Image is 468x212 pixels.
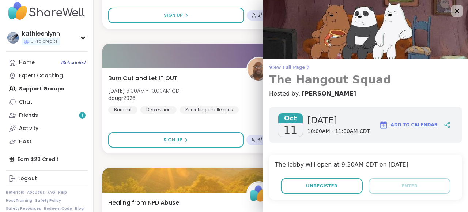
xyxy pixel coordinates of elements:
div: kathleenlynn [22,30,60,38]
a: Expert Coaching [6,69,87,82]
a: Safety Resources [6,206,41,211]
a: Safety Policy [35,198,61,203]
span: 3 / 16 [258,12,267,18]
span: Healing from NPD Abuse [108,198,179,207]
span: View Full Page [269,64,462,70]
a: Host [6,135,87,148]
h3: The Hangout Squad [269,73,462,86]
a: Logout [6,172,87,185]
div: Parenting challenges [180,106,239,114]
span: Sign Up [163,137,182,143]
span: Burn Out and Let IT OUT [108,74,178,83]
span: 1 Scheduled [61,60,86,66]
b: dougr2026 [108,94,136,102]
span: Add to Calendar [391,122,438,128]
span: [DATE] [307,115,370,126]
span: Oct [278,113,303,123]
a: [PERSON_NAME] [302,89,356,98]
button: Sign Up [108,8,244,23]
button: Add to Calendar [376,116,441,134]
img: ShareWell Logomark [379,120,388,129]
span: 1 [82,112,83,119]
h4: The lobby will open at 9:30AM CDT on [DATE] [275,160,456,171]
img: kathleenlynn [7,32,19,44]
div: Friends [19,112,38,119]
a: Help [58,190,67,195]
div: Earn $20 Credit [6,153,87,166]
span: 11 [283,123,297,137]
a: FAQ [48,190,55,195]
a: View Full PageThe Hangout Squad [269,64,462,86]
div: Home [19,59,35,66]
a: Referrals [6,190,24,195]
span: Enter [401,183,418,189]
div: Depression [140,106,177,114]
div: Activity [19,125,38,132]
h4: Hosted by: [269,89,462,98]
a: Friends1 [6,109,87,122]
a: About Us [27,190,45,195]
div: Burnout [108,106,137,114]
span: 5 Pro credits [31,38,58,45]
span: 6 / 16 [257,137,267,143]
a: Redeem Code [44,206,72,211]
div: Logout [18,175,37,182]
button: Unregister [281,178,363,194]
div: Host [19,138,31,145]
a: Activity [6,122,87,135]
a: Home1Scheduled [6,56,87,69]
a: Chat [6,96,87,109]
div: Chat [19,98,32,106]
button: Sign Up [108,132,244,148]
span: Unregister [306,183,337,189]
div: Expert Coaching [19,72,63,79]
span: 10:00AM - 11:00AM CDT [307,128,370,135]
a: Blog [75,206,84,211]
span: [DATE] 9:00AM - 10:00AM CDT [108,87,182,94]
img: dougr2026 [248,58,270,81]
span: Sign Up [164,12,183,19]
img: ShareWell [248,182,270,205]
button: Enter [369,178,450,194]
a: Host Training [6,198,32,203]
